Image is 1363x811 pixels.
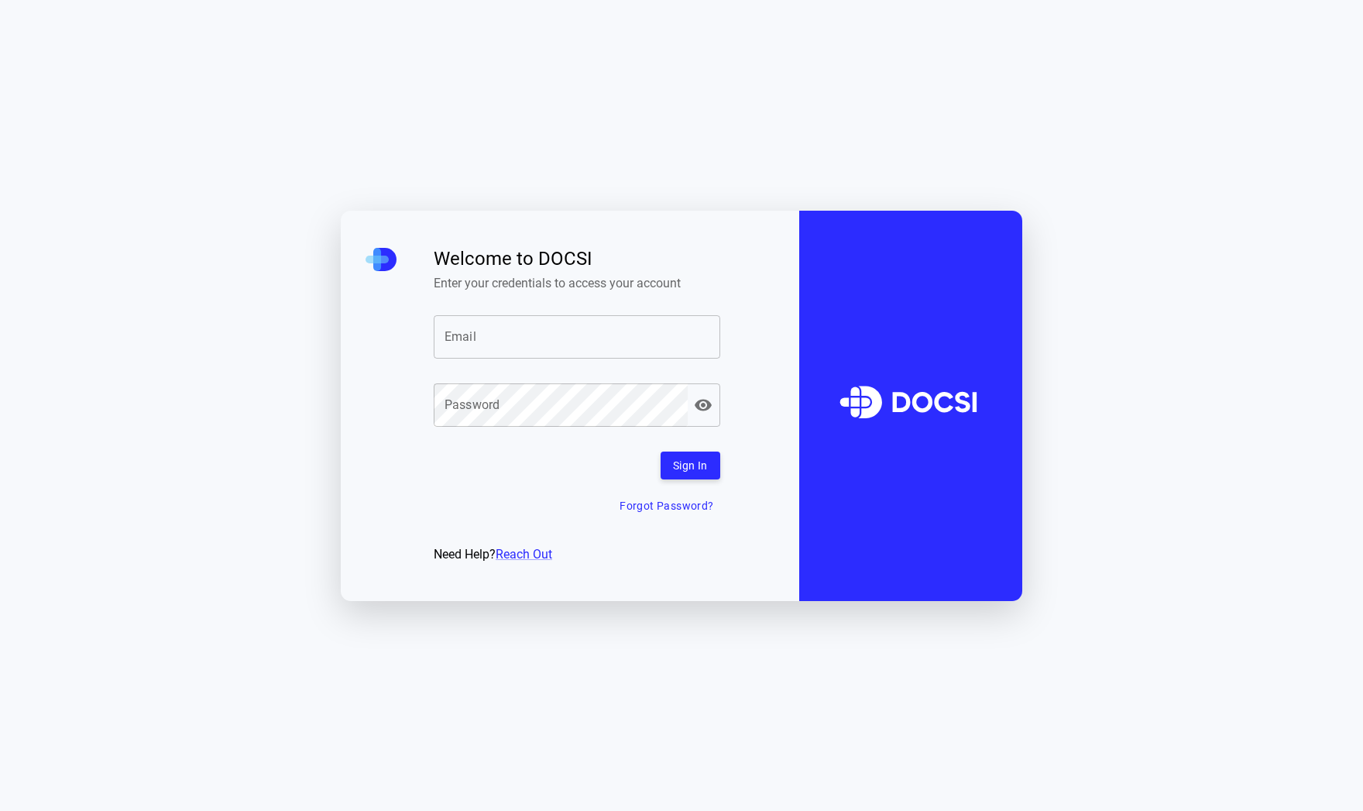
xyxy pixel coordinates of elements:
img: DOCSI Logo [827,352,994,459]
span: Enter your credentials to access your account [434,276,720,290]
button: Sign In [661,452,720,480]
img: DOCSI Mini Logo [366,248,397,271]
span: Welcome to DOCSI [434,248,720,270]
button: Forgot Password? [613,492,719,521]
div: Need Help? [434,545,720,564]
a: Reach Out [496,547,552,562]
